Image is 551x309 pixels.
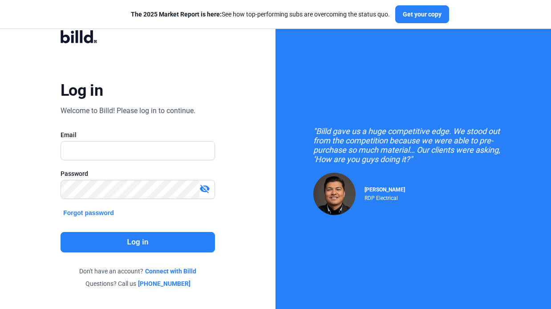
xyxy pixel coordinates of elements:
div: Don't have an account? [61,267,215,276]
span: The 2025 Market Report is here: [131,11,222,18]
mat-icon: visibility_off [199,183,210,194]
div: Password [61,169,215,178]
button: Log in [61,232,215,252]
a: Connect with Billd [145,267,196,276]
a: [PHONE_NUMBER] [138,279,190,288]
div: Questions? Call us [61,279,215,288]
div: Email [61,130,215,139]
span: [PERSON_NAME] [365,187,405,193]
div: Log in [61,81,103,100]
div: Welcome to Billd! Please log in to continue. [61,106,195,116]
div: RDP Electrical [365,193,405,201]
img: Raul Pacheco [313,173,356,215]
button: Get your copy [395,5,449,23]
div: "Billd gave us a huge competitive edge. We stood out from the competition because we were able to... [313,126,514,164]
button: Forgot password [61,208,117,218]
div: See how top-performing subs are overcoming the status quo. [131,10,390,19]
